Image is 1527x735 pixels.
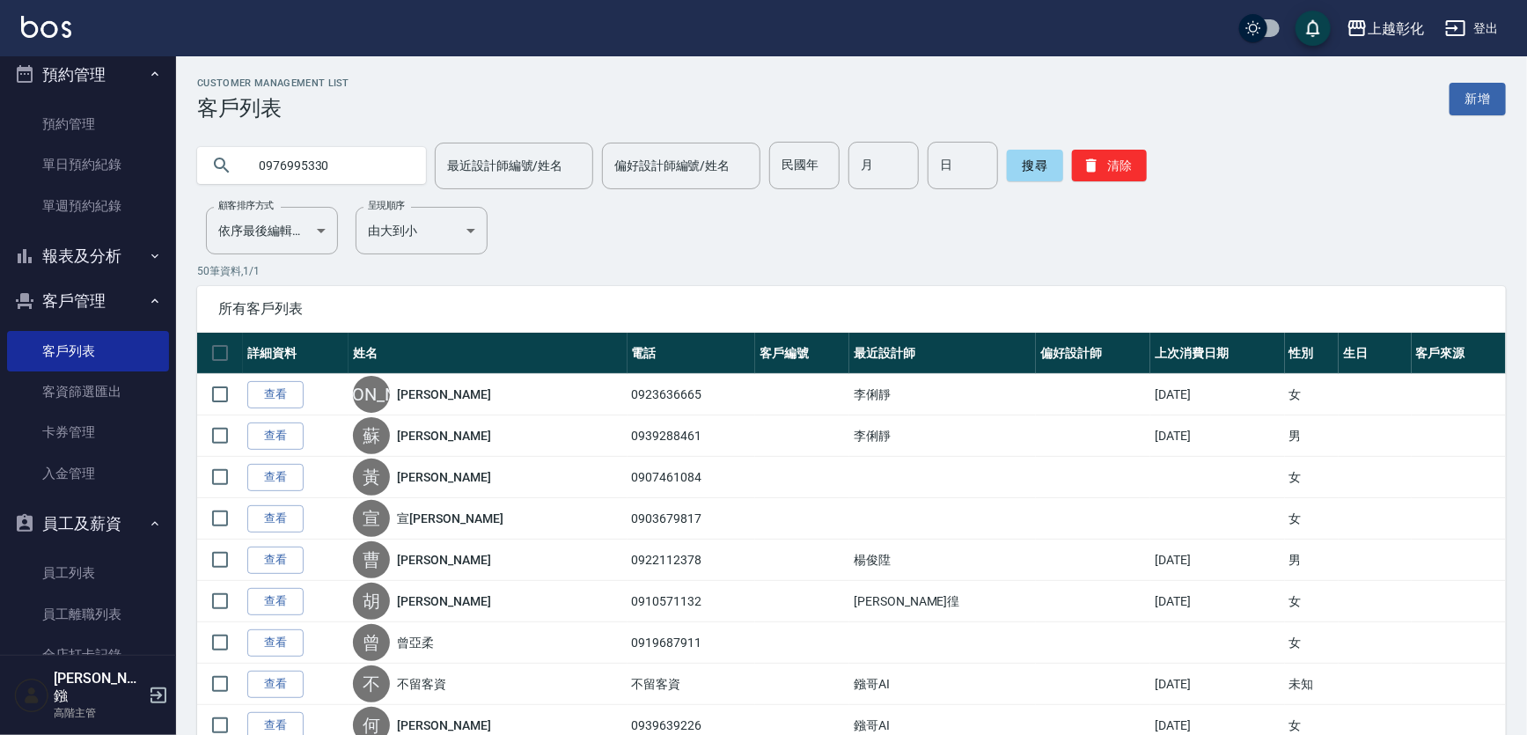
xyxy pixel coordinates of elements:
[397,634,434,651] a: 曾亞柔
[397,592,490,610] a: [PERSON_NAME]
[7,594,169,635] a: 員工離職列表
[353,583,390,620] div: 胡
[21,16,71,38] img: Logo
[247,547,304,574] a: 查看
[7,453,169,494] a: 入金管理
[849,374,1036,415] td: 李俐靜
[243,333,349,374] th: 詳細資料
[1450,83,1506,115] a: 新增
[1285,457,1340,498] td: 女
[849,333,1036,374] th: 最近設計師
[628,415,756,457] td: 0939288461
[218,199,274,212] label: 顧客排序方式
[353,417,390,454] div: 蘇
[628,498,756,540] td: 0903679817
[353,500,390,537] div: 宣
[7,52,169,98] button: 預約管理
[197,96,349,121] h3: 客戶列表
[247,464,304,491] a: 查看
[197,263,1506,279] p: 50 筆資料, 1 / 1
[397,717,490,734] a: [PERSON_NAME]
[7,553,169,593] a: 員工列表
[1285,374,1340,415] td: 女
[197,77,349,89] h2: Customer Management List
[1150,333,1284,374] th: 上次消費日期
[397,427,490,445] a: [PERSON_NAME]
[849,664,1036,705] td: 鏹哥AI
[247,423,304,450] a: 查看
[1285,498,1340,540] td: 女
[628,374,756,415] td: 0923636665
[1150,664,1284,705] td: [DATE]
[1285,540,1340,581] td: 男
[353,541,390,578] div: 曹
[218,300,1485,318] span: 所有客戶列表
[1150,415,1284,457] td: [DATE]
[1036,333,1150,374] th: 偏好設計師
[849,540,1036,581] td: 楊俊陞
[397,675,446,693] a: 不留客資
[1340,11,1431,47] button: 上越彰化
[246,142,412,189] input: 搜尋關鍵字
[353,624,390,661] div: 曾
[1150,581,1284,622] td: [DATE]
[368,199,405,212] label: 呈現順序
[628,664,756,705] td: 不留客資
[353,459,390,496] div: 黃
[7,186,169,226] a: 單週預約紀錄
[1296,11,1331,46] button: save
[54,670,143,705] h5: [PERSON_NAME]鏹
[206,207,338,254] div: 依序最後編輯時間
[353,665,390,702] div: 不
[1412,333,1506,374] th: 客戶來源
[397,551,490,569] a: [PERSON_NAME]
[7,233,169,279] button: 報表及分析
[7,144,169,185] a: 單日預約紀錄
[397,510,503,527] a: 宣[PERSON_NAME]
[7,371,169,412] a: 客資篩選匯出
[247,671,304,698] a: 查看
[1072,150,1147,181] button: 清除
[7,331,169,371] a: 客戶列表
[849,415,1036,457] td: 李俐靜
[1285,664,1340,705] td: 未知
[628,540,756,581] td: 0922112378
[849,581,1036,622] td: [PERSON_NAME]徨
[247,629,304,657] a: 查看
[7,278,169,324] button: 客戶管理
[54,705,143,721] p: 高階主管
[628,457,756,498] td: 0907461084
[1285,622,1340,664] td: 女
[7,412,169,452] a: 卡券管理
[7,501,169,547] button: 員工及薪資
[247,588,304,615] a: 查看
[628,622,756,664] td: 0919687911
[247,381,304,408] a: 查看
[1339,333,1412,374] th: 生日
[1285,333,1340,374] th: 性別
[7,104,169,144] a: 預約管理
[1150,374,1284,415] td: [DATE]
[628,581,756,622] td: 0910571132
[1007,150,1063,181] button: 搜尋
[356,207,488,254] div: 由大到小
[1368,18,1424,40] div: 上越彰化
[1285,415,1340,457] td: 男
[1285,581,1340,622] td: 女
[1150,540,1284,581] td: [DATE]
[1438,12,1506,45] button: 登出
[353,376,390,413] div: [PERSON_NAME]
[397,468,490,486] a: [PERSON_NAME]
[7,635,169,675] a: 全店打卡記錄
[755,333,849,374] th: 客戶編號
[14,678,49,713] img: Person
[349,333,627,374] th: 姓名
[628,333,756,374] th: 電話
[247,505,304,533] a: 查看
[397,386,490,403] a: [PERSON_NAME]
